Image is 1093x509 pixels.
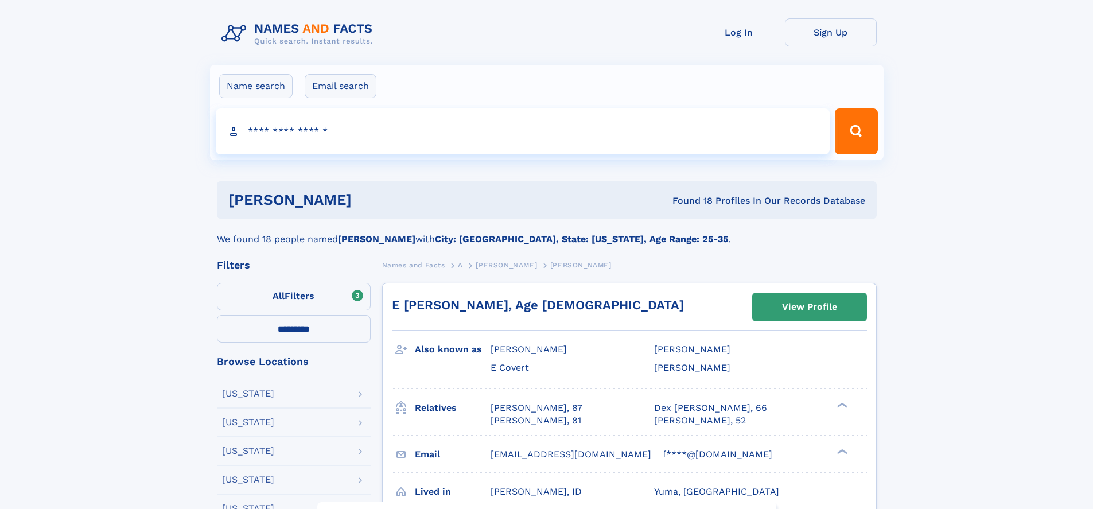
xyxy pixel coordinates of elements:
[222,389,274,398] div: [US_STATE]
[415,445,491,464] h3: Email
[415,340,491,359] h3: Also known as
[458,258,463,272] a: A
[476,261,537,269] span: [PERSON_NAME]
[753,293,866,321] a: View Profile
[217,260,371,270] div: Filters
[216,108,830,154] input: search input
[305,74,376,98] label: Email search
[782,294,837,320] div: View Profile
[222,475,274,484] div: [US_STATE]
[491,344,567,355] span: [PERSON_NAME]
[834,448,848,455] div: ❯
[693,18,785,46] a: Log In
[491,486,582,497] span: [PERSON_NAME], ID
[217,219,877,246] div: We found 18 people named with .
[217,283,371,310] label: Filters
[476,258,537,272] a: [PERSON_NAME]
[338,234,415,244] b: [PERSON_NAME]
[491,449,651,460] span: [EMAIL_ADDRESS][DOMAIN_NAME]
[654,402,767,414] a: Dex [PERSON_NAME], 66
[217,356,371,367] div: Browse Locations
[217,18,382,49] img: Logo Names and Facts
[435,234,728,244] b: City: [GEOGRAPHIC_DATA], State: [US_STATE], Age Range: 25-35
[491,362,529,373] span: E Covert
[654,414,746,427] a: [PERSON_NAME], 52
[491,414,581,427] a: [PERSON_NAME], 81
[219,74,293,98] label: Name search
[222,418,274,427] div: [US_STATE]
[654,486,779,497] span: Yuma, [GEOGRAPHIC_DATA]
[654,344,730,355] span: [PERSON_NAME]
[550,261,612,269] span: [PERSON_NAME]
[458,261,463,269] span: A
[382,258,445,272] a: Names and Facts
[491,402,582,414] a: [PERSON_NAME], 87
[415,398,491,418] h3: Relatives
[222,446,274,456] div: [US_STATE]
[228,193,512,207] h1: [PERSON_NAME]
[512,195,865,207] div: Found 18 Profiles In Our Records Database
[415,482,491,502] h3: Lived in
[835,108,877,154] button: Search Button
[654,362,730,373] span: [PERSON_NAME]
[834,401,848,409] div: ❯
[392,298,684,312] a: E [PERSON_NAME], Age [DEMOGRAPHIC_DATA]
[785,18,877,46] a: Sign Up
[273,290,285,301] span: All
